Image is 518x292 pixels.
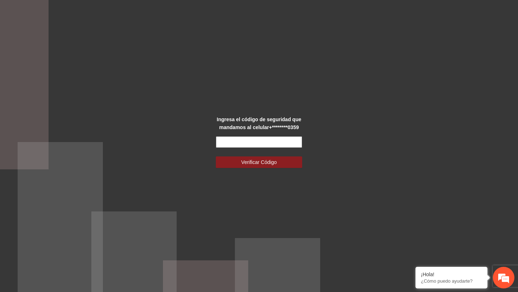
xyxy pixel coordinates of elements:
[421,278,482,284] p: ¿Cómo puedo ayudarte?
[241,158,277,166] span: Verificar Código
[421,272,482,277] div: ¡Hola!
[118,4,135,21] div: Minimizar ventana de chat en vivo
[217,117,301,130] strong: Ingresa el código de seguridad que mandamos al celular +********0359
[216,156,302,168] button: Verificar Código
[42,96,99,169] span: Estamos en línea.
[4,196,137,222] textarea: Escriba su mensaje y pulse “Intro”
[37,37,121,46] div: Chatee con nosotros ahora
